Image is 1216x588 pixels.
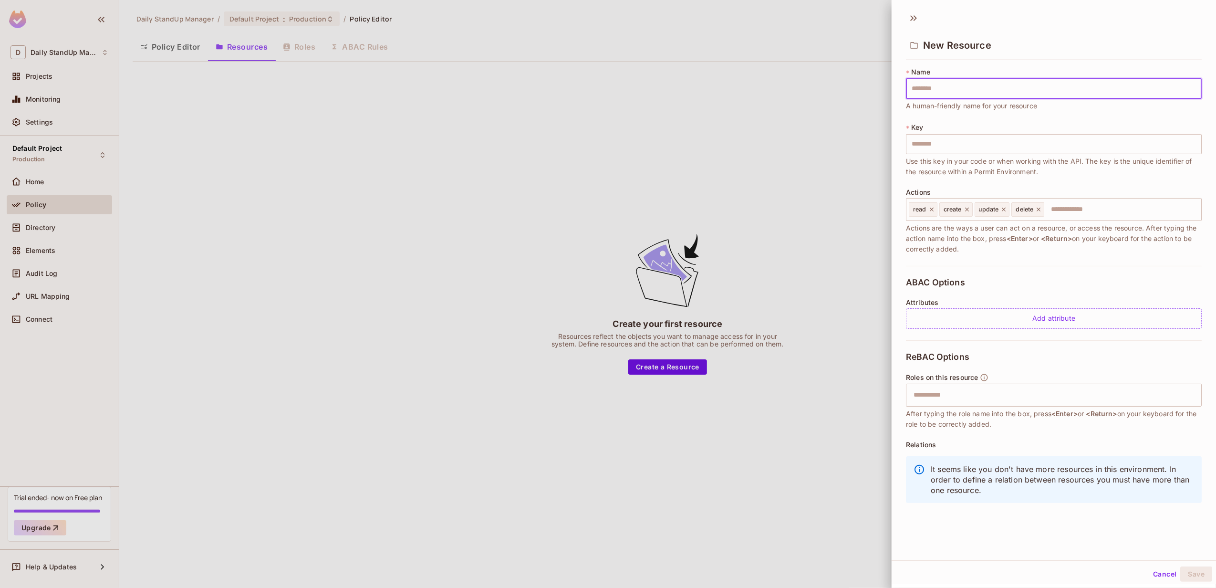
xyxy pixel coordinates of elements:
span: <Return> [1086,409,1117,418]
div: read [909,202,937,217]
span: Relations [906,441,936,449]
span: Name [911,68,930,76]
span: ABAC Options [906,278,965,287]
span: <Return> [1041,234,1072,242]
div: Add attribute [906,308,1202,329]
span: create [944,206,962,213]
span: update [979,206,999,213]
span: ReBAC Options [906,352,969,362]
p: It seems like you don't have more resources in this environment. In order to define a relation be... [931,464,1194,495]
span: <Enter> [1051,409,1078,418]
div: update [975,202,1010,217]
span: <Enter> [1007,234,1033,242]
span: Use this key in your code or when working with the API. The key is the unique identifier of the r... [906,156,1202,177]
button: Cancel [1149,567,1180,582]
div: create [939,202,973,217]
span: Actions [906,189,931,196]
span: Key [911,124,923,131]
span: A human-friendly name for your resource [906,101,1037,111]
span: New Resource [923,40,991,51]
div: delete [1011,202,1044,217]
span: read [913,206,926,213]
span: Attributes [906,299,939,306]
button: Save [1180,567,1212,582]
span: Actions are the ways a user can act on a resource, or access the resource. After typing the actio... [906,223,1202,254]
span: After typing the role name into the box, press or on your keyboard for the role to be correctly a... [906,409,1202,430]
span: delete [1016,206,1033,213]
span: Roles on this resource [906,374,978,381]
